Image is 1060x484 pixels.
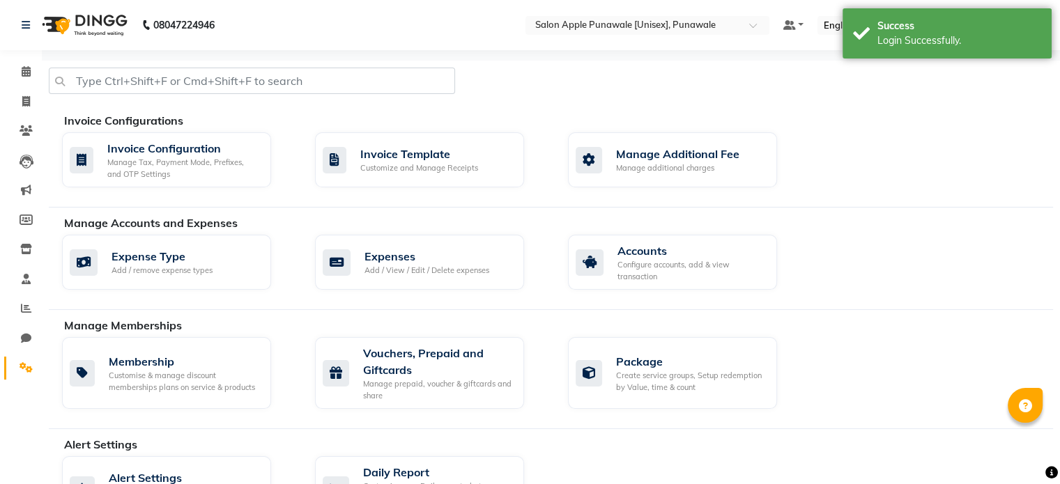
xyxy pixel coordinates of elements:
div: Customize and Manage Receipts [360,162,478,174]
a: Vouchers, Prepaid and GiftcardsManage prepaid, voucher & giftcards and share [315,337,547,409]
a: ExpensesAdd / View / Edit / Delete expenses [315,235,547,290]
b: 08047224946 [153,6,215,45]
div: Vouchers, Prepaid and Giftcards [363,345,513,378]
div: Expenses [364,248,489,265]
a: Expense TypeAdd / remove expense types [62,235,294,290]
div: Configure accounts, add & view transaction [617,259,766,282]
div: Membership [109,353,260,370]
div: Success [877,19,1041,33]
div: Manage Tax, Payment Mode, Prefixes, and OTP Settings [107,157,260,180]
div: Daily Report [363,464,513,481]
a: AccountsConfigure accounts, add & view transaction [568,235,800,290]
img: logo [36,6,131,45]
div: Expense Type [112,248,213,265]
a: PackageCreate service groups, Setup redemption by Value, time & count [568,337,800,409]
a: MembershipCustomise & manage discount memberships plans on service & products [62,337,294,409]
div: Manage Additional Fee [616,146,739,162]
a: Invoice TemplateCustomize and Manage Receipts [315,132,547,187]
div: Customise & manage discount memberships plans on service & products [109,370,260,393]
div: Accounts [617,242,766,259]
div: Login Successfully. [877,33,1041,48]
div: Invoice Configuration [107,140,260,157]
div: Manage prepaid, voucher & giftcards and share [363,378,513,401]
div: Add / View / Edit / Delete expenses [364,265,489,276]
div: Package [616,353,766,370]
div: Invoice Template [360,146,478,162]
div: Add / remove expense types [112,265,213,276]
a: Manage Additional FeeManage additional charges [568,132,800,187]
div: Create service groups, Setup redemption by Value, time & count [616,370,766,393]
input: Type Ctrl+Shift+F or Cmd+Shift+F to search [49,68,455,94]
a: Invoice ConfigurationManage Tax, Payment Mode, Prefixes, and OTP Settings [62,132,294,187]
div: Manage additional charges [616,162,739,174]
